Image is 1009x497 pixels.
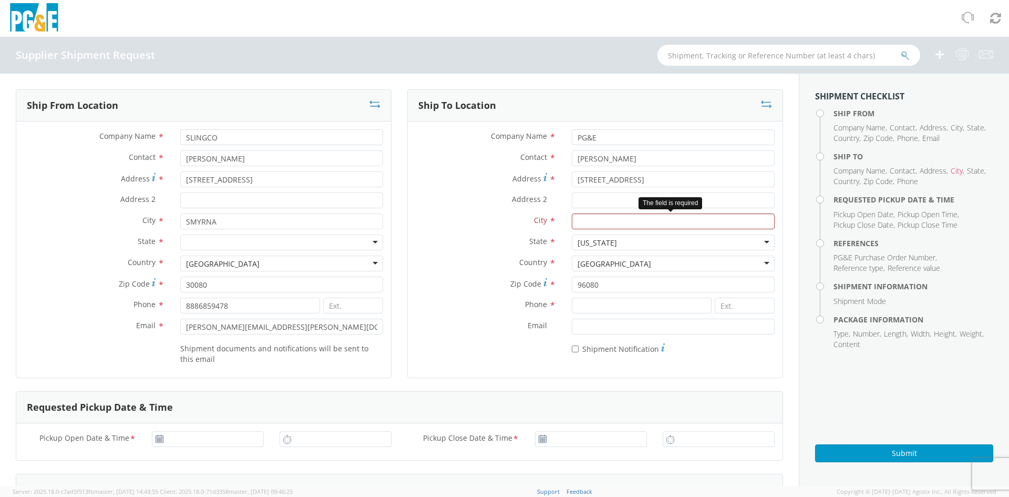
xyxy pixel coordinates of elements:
span: Zip Code [510,279,541,289]
span: Contact [129,152,156,162]
span: City [534,215,547,225]
strong: Shipment Checklist [815,90,904,102]
input: Shipment Notification [572,346,579,352]
span: Address 2 [512,194,547,204]
span: Company Name [833,123,886,133]
span: State [529,236,547,246]
span: Pickup Close Date [833,220,893,230]
span: Country [833,133,859,143]
span: State [138,236,156,246]
span: Pickup Close Date & Time [423,433,512,445]
li: , [920,166,948,176]
span: Email [922,133,940,143]
div: The field is required [639,197,702,209]
li: , [863,176,894,187]
span: Address [920,123,946,133]
span: Email [136,320,156,330]
span: Height [934,329,955,339]
li: , [897,133,920,144]
span: Zip Code [119,279,150,289]
li: , [890,166,917,176]
li: , [951,123,964,133]
label: Shipment Notification [572,342,665,354]
span: Server: 2025.18.0-c7ad5f513fb [13,488,158,495]
li: , [833,220,895,230]
h4: Requested Pickup Date & Time [833,196,993,204]
span: Client: 2025.18.0-71d3358 [160,488,293,495]
div: [GEOGRAPHIC_DATA] [186,259,260,269]
span: Width [911,329,930,339]
span: Country [128,257,156,267]
span: Phone [897,133,918,143]
span: City [951,166,963,176]
span: Zip Code [863,176,893,186]
span: Length [884,329,907,339]
span: Pickup Open Date & Time [39,433,129,445]
input: Shipment, Tracking or Reference Number (at least 4 chars) [657,45,920,66]
li: , [853,329,881,339]
li: , [911,329,931,339]
h4: Ship To [833,153,993,160]
span: Contact [890,123,915,133]
div: [GEOGRAPHIC_DATA] [578,259,651,269]
span: Pickup Close Time [898,220,957,230]
span: Pickup Open Time [898,209,957,219]
span: Country [519,257,547,267]
span: Content [833,339,860,349]
span: Copyright © [DATE]-[DATE] Agistix Inc., All Rights Reserved [837,488,996,496]
span: Weight [960,329,982,339]
li: , [951,166,964,176]
input: Ext. [323,298,383,313]
span: Reference type [833,263,883,273]
li: , [833,123,887,133]
span: Pickup Open Date [833,209,893,219]
h4: Supplier Shipment Request [16,49,155,61]
input: Ext. [715,298,775,313]
li: , [863,133,894,144]
h4: Package Information [833,316,993,323]
li: , [890,123,917,133]
li: , [960,329,984,339]
li: , [967,123,986,133]
a: Support [537,488,560,495]
h3: Ship To Location [418,100,496,111]
h3: Requested Pickup Date & Time [27,402,173,413]
li: , [833,166,887,176]
span: Address [512,174,541,184]
img: pge-logo-06675f144f4cfa6a6814.png [8,3,60,34]
span: Email [528,320,547,330]
li: , [833,252,937,263]
span: Phone [525,299,547,309]
a: Feedback [567,488,592,495]
span: Phone [133,299,156,309]
h4: Shipment Information [833,282,993,290]
span: master, [DATE] 14:43:55 [94,488,158,495]
li: , [833,133,861,144]
li: , [934,329,957,339]
span: Phone [897,176,918,186]
span: Company Name [833,166,886,176]
li: , [833,176,861,187]
span: Reference value [888,263,940,273]
div: [US_STATE] [578,238,617,248]
span: State [967,123,984,133]
span: Type [833,329,849,339]
span: Shipment Mode [833,296,886,306]
h3: References [27,485,80,495]
span: Number [853,329,880,339]
span: City [951,123,963,133]
li: , [833,263,885,273]
span: Address 2 [120,194,156,204]
label: Shipment documents and notifications will be sent to this email [180,342,383,364]
span: State [967,166,984,176]
span: Contact [890,166,915,176]
button: Submit [815,444,993,462]
li: , [884,329,908,339]
span: Company Name [99,131,156,141]
li: , [833,209,895,220]
span: City [142,215,156,225]
h3: Ship From Location [27,100,118,111]
span: Company Name [491,131,547,141]
span: Contact [520,152,547,162]
li: , [833,329,850,339]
